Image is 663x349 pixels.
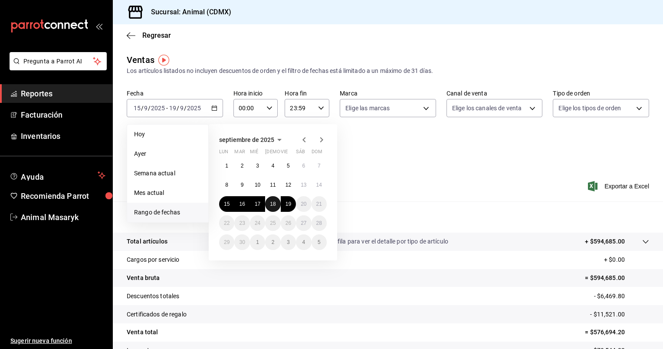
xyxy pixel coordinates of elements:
[287,163,290,169] abbr: 5 de septiembre de 2025
[134,169,201,178] span: Semana actual
[316,220,322,226] abbr: 28 de septiembre de 2025
[250,158,265,174] button: 3 de septiembre de 2025
[558,104,621,112] span: Elige los tipos de orden
[301,182,306,188] abbr: 13 de septiembre de 2025
[158,55,169,66] img: Tooltip marker
[134,149,201,158] span: Ayer
[250,177,265,193] button: 10 de septiembre de 2025
[585,237,625,246] p: + $594,685.00
[127,53,154,66] div: Ventas
[225,182,228,188] abbr: 8 de septiembre de 2025
[265,234,280,250] button: 2 de octubre de 2025
[233,90,278,96] label: Hora inicio
[312,177,327,193] button: 14 de septiembre de 2025
[187,105,201,112] input: ----
[10,52,107,70] button: Pregunta a Parrot AI
[281,196,296,212] button: 19 de septiembre de 2025
[585,273,649,283] p: = $594,685.00
[224,239,230,245] abbr: 29 de septiembre de 2025
[296,234,311,250] button: 4 de octubre de 2025
[316,182,322,188] abbr: 14 de septiembre de 2025
[301,220,306,226] abbr: 27 de septiembre de 2025
[296,158,311,174] button: 6 de septiembre de 2025
[180,105,184,112] input: --
[452,104,522,112] span: Elige los canales de venta
[21,109,105,121] span: Facturación
[318,239,321,245] abbr: 5 de octubre de 2025
[21,130,105,142] span: Inventarios
[234,158,249,174] button: 2 de septiembre de 2025
[316,201,322,207] abbr: 21 de septiembre de 2025
[265,158,280,174] button: 4 de septiembre de 2025
[219,234,234,250] button: 29 de septiembre de 2025
[250,149,258,158] abbr: miércoles
[250,234,265,250] button: 1 de octubre de 2025
[10,336,105,346] span: Sugerir nueva función
[134,130,201,139] span: Hoy
[286,201,291,207] abbr: 19 de septiembre de 2025
[255,220,260,226] abbr: 24 de septiembre de 2025
[272,239,275,245] abbr: 2 de octubre de 2025
[142,31,171,40] span: Regresar
[590,181,649,191] button: Exportar a Excel
[590,310,649,319] p: - $11,521.00
[141,105,144,112] span: /
[296,215,311,231] button: 27 de septiembre de 2025
[219,149,228,158] abbr: lunes
[250,215,265,231] button: 24 de septiembre de 2025
[270,201,276,207] abbr: 18 de septiembre de 2025
[234,196,249,212] button: 16 de septiembre de 2025
[296,196,311,212] button: 20 de septiembre de 2025
[553,90,649,96] label: Tipo de orden
[446,90,543,96] label: Canal de venta
[318,163,321,169] abbr: 7 de septiembre de 2025
[296,149,305,158] abbr: sábado
[144,7,231,17] h3: Sucursal: Animal (CDMX)
[256,163,259,169] abbr: 3 de septiembre de 2025
[219,196,234,212] button: 15 de septiembre de 2025
[127,328,158,337] p: Venta total
[241,163,244,169] abbr: 2 de septiembre de 2025
[255,201,260,207] abbr: 17 de septiembre de 2025
[585,328,649,337] p: = $576,694.20
[604,255,649,264] p: + $0.00
[312,234,327,250] button: 5 de octubre de 2025
[312,149,322,158] abbr: domingo
[134,208,201,217] span: Rango de fechas
[281,149,288,158] abbr: viernes
[127,66,649,76] div: Los artículos listados no incluyen descuentos de orden y el filtro de fechas está limitado a un m...
[169,105,177,112] input: --
[144,105,148,112] input: --
[239,220,245,226] abbr: 23 de septiembre de 2025
[270,182,276,188] abbr: 11 de septiembre de 2025
[225,163,228,169] abbr: 1 de septiembre de 2025
[239,201,245,207] abbr: 16 de septiembre de 2025
[265,149,316,158] abbr: jueves
[312,196,327,212] button: 21 de septiembre de 2025
[256,239,259,245] abbr: 1 de octubre de 2025
[302,163,305,169] abbr: 6 de septiembre de 2025
[148,105,151,112] span: /
[265,215,280,231] button: 25 de septiembre de 2025
[272,163,275,169] abbr: 4 de septiembre de 2025
[281,158,296,174] button: 5 de septiembre de 2025
[345,104,390,112] span: Elige las marcas
[265,177,280,193] button: 11 de septiembre de 2025
[594,292,649,301] p: - $6,469.80
[6,63,107,72] a: Pregunta a Parrot AI
[296,177,311,193] button: 13 de septiembre de 2025
[234,177,249,193] button: 9 de septiembre de 2025
[21,211,105,223] span: Animal Masaryk
[21,170,94,181] span: Ayuda
[127,273,160,283] p: Venta bruta
[286,220,291,226] abbr: 26 de septiembre de 2025
[127,31,171,40] button: Regresar
[95,23,102,30] button: open_drawer_menu
[21,88,105,99] span: Reportes
[127,237,167,246] p: Total artículos
[127,292,179,301] p: Descuentos totales
[219,158,234,174] button: 1 de septiembre de 2025
[219,135,285,145] button: septiembre de 2025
